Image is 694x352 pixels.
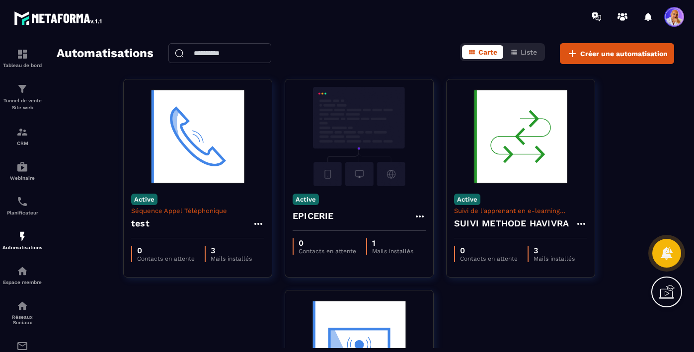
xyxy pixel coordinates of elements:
img: automations [16,161,28,173]
p: Active [454,194,480,205]
button: Carte [462,45,503,59]
p: 1 [372,238,413,248]
p: 0 [460,246,518,255]
span: Liste [521,48,537,56]
img: automation-background [293,87,426,186]
p: Tunnel de vente Site web [2,97,42,111]
p: Mails installés [211,255,252,262]
span: Carte [478,48,497,56]
img: automation-background [454,87,587,186]
p: 0 [299,238,356,248]
button: Créer une automatisation [560,43,674,64]
img: email [16,340,28,352]
p: Tableau de bord [2,63,42,68]
h4: test [131,216,150,230]
p: CRM [2,141,42,146]
button: Liste [504,45,543,59]
h4: EPICERIE [293,209,334,223]
p: Séquence Appel Téléphonique [131,207,264,214]
p: Contacts en attente [299,248,356,255]
img: social-network [16,300,28,312]
img: formation [16,83,28,95]
p: Mails installés [372,248,413,255]
a: social-networksocial-networkRéseaux Sociaux [2,292,42,333]
h2: Automatisations [57,43,154,64]
img: automations [16,230,28,242]
a: formationformationTunnel de vente Site web [2,75,42,119]
p: Automatisations [2,245,42,250]
img: automation-background [131,87,264,186]
img: formation [16,126,28,138]
a: automationsautomationsWebinaire [2,153,42,188]
p: Planificateur [2,210,42,215]
img: scheduler [16,196,28,208]
a: automationsautomationsEspace membre [2,258,42,292]
span: Créer une automatisation [580,49,668,59]
p: Espace membre [2,280,42,285]
p: 3 [534,246,575,255]
img: logo [14,9,103,27]
p: Réseaux Sociaux [2,314,42,325]
a: formationformationTableau de bord [2,41,42,75]
p: Mails installés [534,255,575,262]
p: Webinaire [2,175,42,181]
p: Active [293,194,319,205]
p: Active [131,194,157,205]
a: formationformationCRM [2,119,42,153]
img: formation [16,48,28,60]
p: 3 [211,246,252,255]
p: 0 [137,246,195,255]
p: Contacts en attente [137,255,195,262]
img: automations [16,265,28,277]
a: schedulerschedulerPlanificateur [2,188,42,223]
p: Contacts en attente [460,255,518,262]
p: Suivi de l'apprenant en e-learning asynchrone - Suivi en cours de formation [454,207,587,214]
a: automationsautomationsAutomatisations [2,223,42,258]
h4: SUIVI METHODE HAVIVRA [454,216,569,230]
